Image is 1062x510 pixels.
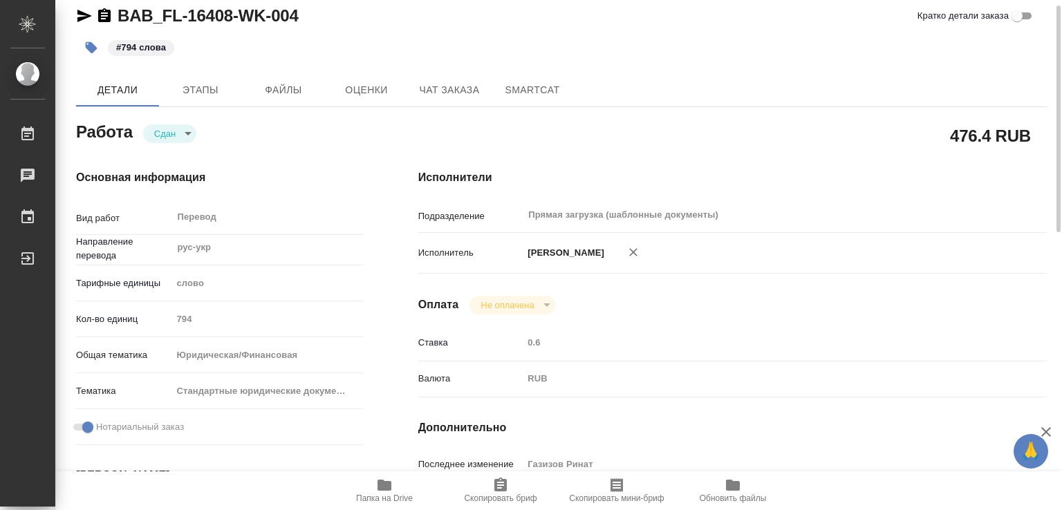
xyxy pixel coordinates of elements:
[171,309,363,329] input: Пустое поле
[96,8,113,24] button: Скопировать ссылку
[76,32,106,63] button: Добавить тэг
[418,246,523,260] p: Исполнитель
[418,336,523,350] p: Ставка
[523,332,994,352] input: Пустое поле
[700,493,767,503] span: Обновить файлы
[523,367,994,390] div: RUB
[106,41,176,53] span: 794 слова
[356,493,413,503] span: Папка на Drive
[442,471,559,510] button: Скопировать бриф
[1019,437,1043,466] span: 🙏
[418,372,523,386] p: Валюта
[118,6,299,25] a: BAB_FL-16408-WK-004
[418,457,523,471] p: Последнее изменение
[116,41,166,55] p: #794 слова
[618,237,649,267] button: Удалить исполнителя
[76,169,363,186] h4: Основная информация
[523,246,604,260] p: [PERSON_NAME]
[96,420,184,434] span: Нотариальный заказ
[416,82,483,99] span: Чат заказа
[559,471,675,510] button: Скопировать мини-бриф
[469,296,555,314] div: Сдан
[917,9,1009,23] span: Кратко детали заказа
[167,82,234,99] span: Этапы
[476,299,538,311] button: Не оплачена
[1014,434,1048,469] button: 🙏
[76,8,93,24] button: Скопировать ссылку для ЯМессенджера
[569,493,664,503] span: Скопировать мини-бриф
[499,82,566,99] span: SmartCat
[171,272,363,295] div: слово
[418,296,459,313] h4: Оплата
[171,379,363,403] div: Стандартные юридические документы, договоры, уставы
[250,82,317,99] span: Файлы
[418,209,523,223] p: Подразделение
[76,235,171,263] p: Направление перевода
[76,312,171,326] p: Кол-во единиц
[76,276,171,290] p: Тарифные единицы
[143,124,196,143] div: Сдан
[76,348,171,362] p: Общая тематика
[418,169,1047,186] h4: Исполнители
[76,384,171,398] p: Тематика
[76,118,133,143] h2: Работа
[950,124,1031,147] h2: 476.4 RUB
[171,343,363,367] div: Юридическая/Финансовая
[76,211,171,225] p: Вид работ
[523,454,994,474] input: Пустое поле
[326,471,442,510] button: Папка на Drive
[76,467,363,484] h4: [PERSON_NAME]
[333,82,400,99] span: Оценки
[84,82,151,99] span: Детали
[464,493,537,503] span: Скопировать бриф
[675,471,791,510] button: Обновить файлы
[150,128,180,140] button: Сдан
[418,419,1047,436] h4: Дополнительно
